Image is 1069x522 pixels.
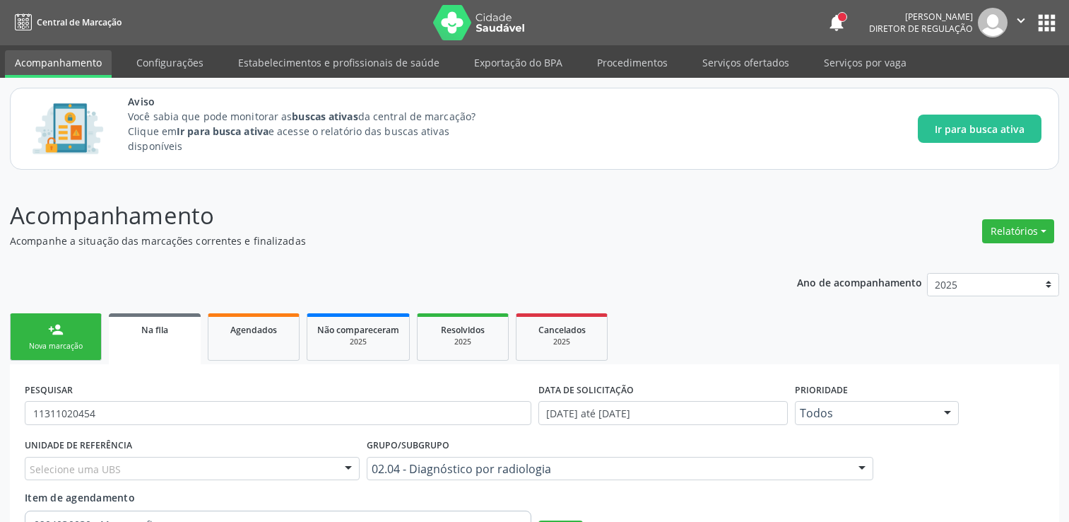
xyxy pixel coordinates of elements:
span: Diretor de regulação [869,23,973,35]
span: Resolvidos [441,324,485,336]
p: Acompanhamento [10,198,745,233]
button:  [1008,8,1034,37]
p: Você sabia que pode monitorar as da central de marcação? Clique em e acesse o relatório das busca... [128,109,502,153]
a: Central de Marcação [10,11,122,34]
label: Grupo/Subgrupo [367,435,449,457]
button: notifications [827,13,846,33]
input: Nome, CNS [25,401,531,425]
i:  [1013,13,1029,28]
img: img [978,8,1008,37]
div: person_add [48,322,64,337]
label: Prioridade [795,379,848,401]
div: Nova marcação [20,341,91,352]
a: Exportação do BPA [464,50,572,75]
p: Acompanhe a situação das marcações correntes e finalizadas [10,233,745,248]
strong: Ir para busca ativa [177,124,268,138]
span: Na fila [141,324,168,336]
span: Item de agendamento [25,491,135,504]
a: Procedimentos [587,50,678,75]
div: [PERSON_NAME] [869,11,973,23]
span: Todos [800,406,930,420]
a: Acompanhamento [5,50,112,78]
div: 2025 [526,337,597,347]
button: Relatórios [982,219,1054,243]
span: Ir para busca ativa [935,122,1024,137]
span: Cancelados [538,324,586,336]
span: Selecione uma UBS [30,462,121,477]
input: Selecione um intervalo [538,401,788,425]
button: apps [1034,11,1059,35]
div: 2025 [317,337,399,347]
label: UNIDADE DE REFERÊNCIA [25,435,132,457]
img: Imagem de CalloutCard [28,97,108,161]
button: Ir para busca ativa [918,115,1041,143]
a: Estabelecimentos e profissionais de saúde [228,50,449,75]
a: Configurações [126,50,213,75]
p: Ano de acompanhamento [797,273,922,291]
label: DATA DE SOLICITAÇÃO [538,379,634,401]
span: 02.04 - Diagnóstico por radiologia [372,462,844,476]
span: Aviso [128,94,502,109]
div: 2025 [427,337,498,347]
strong: buscas ativas [292,110,358,123]
a: Serviços por vaga [814,50,916,75]
a: Serviços ofertados [692,50,799,75]
span: Não compareceram [317,324,399,336]
label: PESQUISAR [25,379,73,401]
span: Central de Marcação [37,16,122,28]
span: Agendados [230,324,277,336]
